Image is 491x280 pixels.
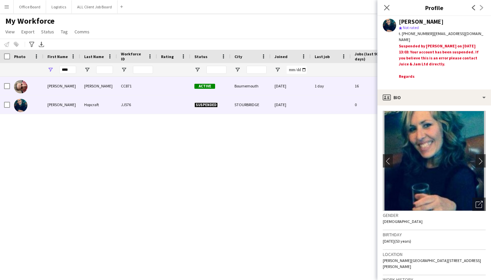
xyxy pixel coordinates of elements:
input: Status Filter Input [206,66,226,74]
a: View [3,27,17,36]
span: First Name [47,54,68,59]
span: Status [41,29,54,35]
h3: Profile [377,3,491,12]
span: City [234,54,242,59]
div: Open photos pop-in [472,198,486,211]
div: 16 [351,77,394,95]
span: [DATE] (53 years) [383,239,411,244]
span: Not rated [403,25,419,30]
input: Workforce ID Filter Input [133,66,153,74]
button: ALL Client Job Board [72,0,118,13]
a: Comms [72,27,92,36]
span: Photo [14,54,25,59]
img: Jean Ramsay [14,80,27,93]
img: Jeanne Hopcraft [14,99,27,112]
div: CC871 [117,77,157,95]
span: My Workforce [5,16,54,26]
span: Tag [61,29,68,35]
button: Open Filter Menu [84,67,90,73]
div: 1 day [311,77,351,95]
span: Last job [315,54,330,59]
input: First Name Filter Input [59,66,76,74]
app-action-btn: Export XLSX [37,40,45,48]
a: Export [19,27,37,36]
span: View [5,29,15,35]
div: Hopcraft [80,95,117,114]
button: Open Filter Menu [234,67,240,73]
span: Rating [161,54,174,59]
input: City Filter Input [247,66,267,74]
div: [PERSON_NAME] [43,77,80,95]
a: Status [38,27,57,36]
div: Suspended by [PERSON_NAME] on [DATE] 13:03: Your account has been suspended. If you believe this ... [399,43,486,87]
span: Suspended [194,102,218,107]
div: Bournemouth [230,77,271,95]
img: Crew avatar or photo [383,111,486,211]
span: Jobs (last 90 days) [355,51,382,61]
div: [PERSON_NAME] [399,19,444,25]
span: Comms [74,29,90,35]
button: Open Filter Menu [47,67,53,73]
span: Joined [275,54,288,59]
div: [DATE] [271,95,311,114]
div: 0 [351,95,394,114]
span: [DEMOGRAPHIC_DATA] [383,219,423,224]
h3: Birthday [383,232,486,238]
div: [PERSON_NAME] [80,77,117,95]
button: Office Board [14,0,46,13]
app-action-btn: Advanced filters [28,40,36,48]
input: Last Name Filter Input [96,66,113,74]
span: Last Name [84,54,104,59]
button: Logistics [46,0,72,13]
span: [PERSON_NAME][GEOGRAPHIC_DATA][STREET_ADDRESS][PERSON_NAME] [383,258,481,269]
h3: Gender [383,212,486,218]
span: Export [21,29,34,35]
button: Open Filter Menu [275,67,281,73]
span: | [EMAIL_ADDRESS][DOMAIN_NAME] [399,31,483,42]
input: Joined Filter Input [287,66,307,74]
div: Bio [377,89,491,105]
div: [DATE] [271,77,311,95]
button: Open Filter Menu [121,67,127,73]
h3: Location [383,251,486,257]
div: [PERSON_NAME] [43,95,80,114]
div: JJ576 [117,95,157,114]
span: Active [194,84,215,89]
span: Workforce ID [121,51,145,61]
button: Open Filter Menu [194,67,200,73]
span: t. [PHONE_NUMBER] [399,31,434,36]
span: Status [194,54,207,59]
div: STOURBRIDGE [230,95,271,114]
a: Tag [58,27,70,36]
